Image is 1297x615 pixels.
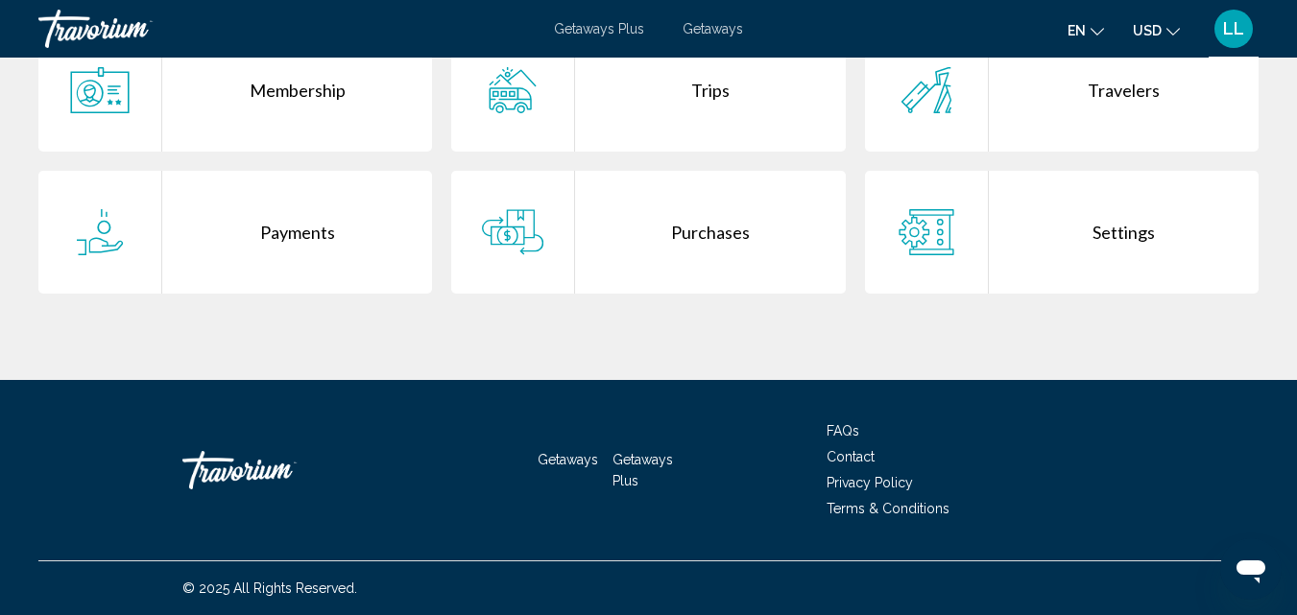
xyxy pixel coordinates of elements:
a: FAQs [827,423,859,438]
div: Purchases [575,171,845,294]
a: Travelers [865,29,1259,152]
div: Settings [989,171,1259,294]
a: Terms & Conditions [827,501,949,516]
div: Travelers [989,29,1259,152]
a: Contact [827,449,875,464]
a: Travorium [182,441,374,499]
div: Membership [162,29,432,152]
div: Trips [575,29,845,152]
a: Privacy Policy [827,475,913,490]
a: Purchases [451,171,845,294]
button: User Menu [1209,9,1259,49]
a: Travorium [38,10,535,48]
a: Getaways Plus [612,452,673,488]
button: Change language [1068,16,1104,44]
div: Payments [162,171,432,294]
iframe: Button to launch messaging window [1220,538,1282,600]
span: USD [1133,23,1162,38]
a: Payments [38,171,432,294]
span: © 2025 All Rights Reserved. [182,580,357,596]
button: Change currency [1133,16,1180,44]
a: Getaways [538,452,598,467]
a: Getaways [683,21,743,36]
a: Membership [38,29,432,152]
span: en [1068,23,1086,38]
span: LL [1223,19,1244,38]
a: Settings [865,171,1259,294]
a: Getaways Plus [554,21,644,36]
a: Trips [451,29,845,152]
